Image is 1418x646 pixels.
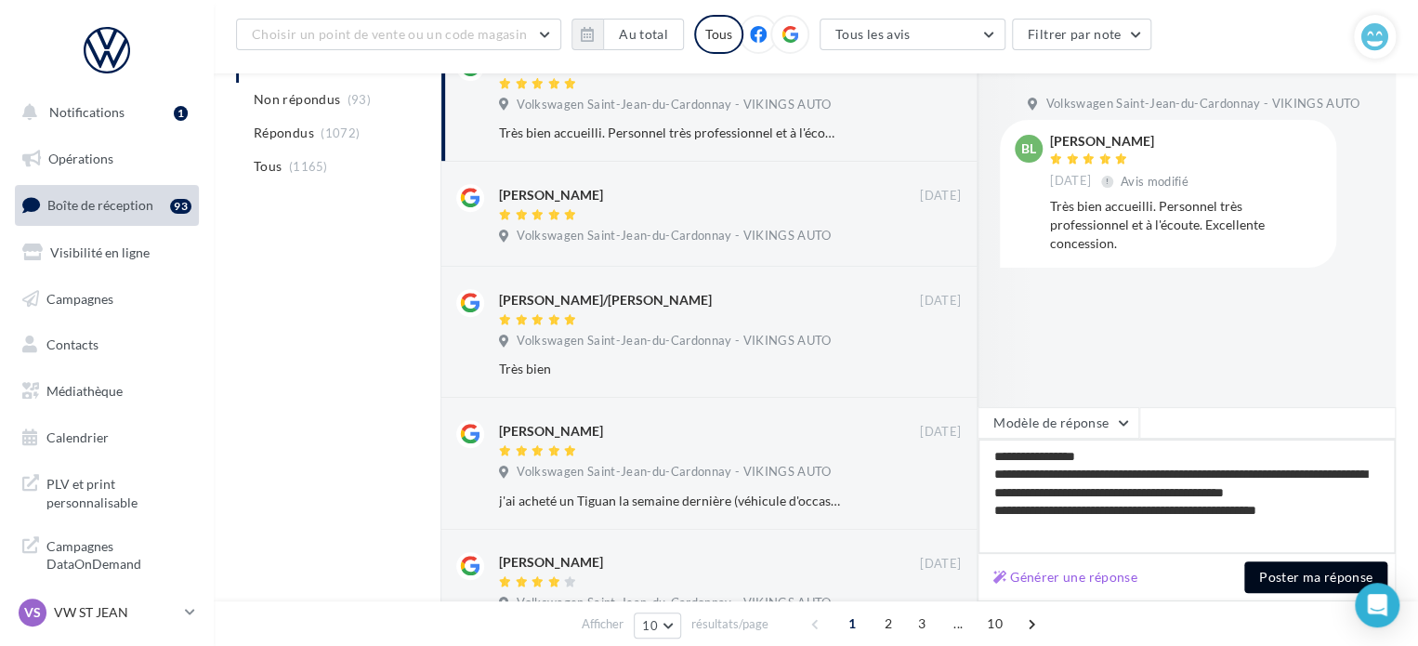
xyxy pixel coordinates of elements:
[46,290,113,306] span: Campagnes
[499,124,840,142] div: Très bien accueilli. Personnel très professionnel et à l'écoute. Excellente concession.
[517,333,831,349] span: Volkswagen Saint-Jean-du-Cardonnay - VIKINGS AUTO
[15,595,199,630] a: VS VW ST JEAN
[694,15,743,54] div: Tous
[603,19,684,50] button: Au total
[517,228,831,244] span: Volkswagen Saint-Jean-du-Cardonnay - VIKINGS AUTO
[943,609,973,639] span: ...
[907,609,937,639] span: 3
[11,185,203,225] a: Boîte de réception93
[254,157,282,176] span: Tous
[920,293,961,310] span: [DATE]
[46,336,98,352] span: Contacts
[46,471,191,511] span: PLV et print personnalisable
[46,429,109,445] span: Calendrier
[47,197,153,213] span: Boîte de réception
[920,556,961,573] span: [DATE]
[11,139,203,178] a: Opérations
[517,595,831,612] span: Volkswagen Saint-Jean-du-Cardonnay - VIKINGS AUTO
[348,92,371,107] span: (93)
[1244,561,1387,593] button: Poster ma réponse
[642,618,658,633] span: 10
[571,19,684,50] button: Au total
[499,553,603,572] div: [PERSON_NAME]
[837,609,867,639] span: 1
[49,104,125,120] span: Notifications
[174,106,188,121] div: 1
[499,291,712,310] div: [PERSON_NAME]/[PERSON_NAME]
[11,233,203,272] a: Visibilité en ligne
[1045,96,1359,112] span: Volkswagen Saint-Jean-du-Cardonnay - VIKINGS AUTO
[11,418,203,457] a: Calendrier
[11,280,203,319] a: Campagnes
[499,422,603,441] div: [PERSON_NAME]
[46,383,123,399] span: Médiathèque
[11,526,203,581] a: Campagnes DataOnDemand
[24,603,41,622] span: VS
[50,244,150,260] span: Visibilité en ligne
[11,93,195,132] button: Notifications 1
[920,188,961,204] span: [DATE]
[11,464,203,519] a: PLV et print personnalisable
[1050,197,1321,253] div: Très bien accueilli. Personnel très professionnel et à l'écoute. Excellente concession.
[54,603,177,622] p: VW ST JEAN
[517,97,831,113] span: Volkswagen Saint-Jean-du-Cardonnay - VIKINGS AUTO
[252,26,527,42] span: Choisir un point de vente ou un code magasin
[1012,19,1152,50] button: Filtrer par note
[979,609,1010,639] span: 10
[170,199,191,214] div: 93
[820,19,1005,50] button: Tous les avis
[11,372,203,411] a: Médiathèque
[321,125,360,140] span: (1072)
[634,613,681,639] button: 10
[920,424,961,441] span: [DATE]
[835,26,911,42] span: Tous les avis
[1021,139,1036,158] span: BL
[289,159,328,174] span: (1165)
[1121,174,1188,189] span: Avis modifié
[499,360,840,378] div: Très bien
[1050,173,1091,190] span: [DATE]
[499,186,603,204] div: [PERSON_NAME]
[978,407,1139,439] button: Modèle de réponse
[46,534,191,573] span: Campagnes DataOnDemand
[1050,135,1192,148] div: [PERSON_NAME]
[1355,583,1399,627] div: Open Intercom Messenger
[236,19,561,50] button: Choisir un point de vente ou un code magasin
[499,492,840,510] div: j'ai acheté un Tiguan la semaine dernière (véhicule d'occasion), j'ai donc eu monsieur [PERSON_NA...
[691,615,768,633] span: résultats/page
[254,124,314,142] span: Répondus
[873,609,903,639] span: 2
[986,566,1145,588] button: Générer une réponse
[11,325,203,364] a: Contacts
[517,464,831,481] span: Volkswagen Saint-Jean-du-Cardonnay - VIKINGS AUTO
[582,615,624,633] span: Afficher
[48,151,113,166] span: Opérations
[254,90,340,109] span: Non répondus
